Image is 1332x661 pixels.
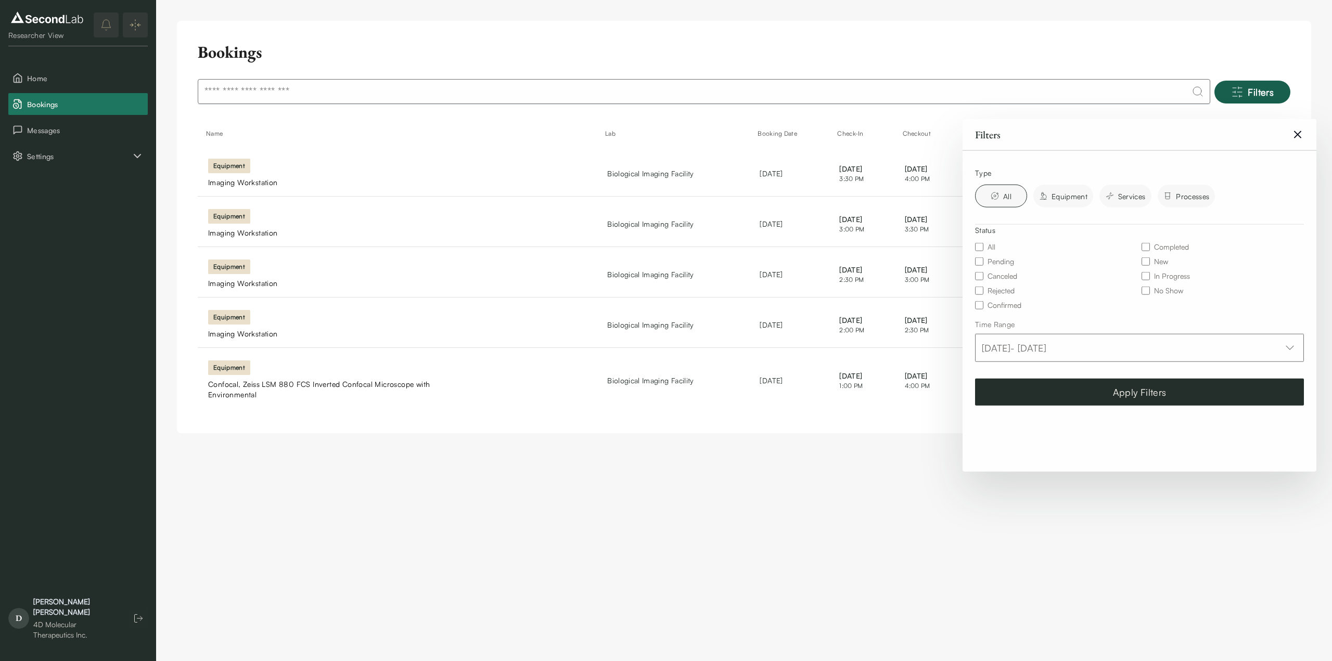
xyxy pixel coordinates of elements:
[975,127,1001,142] h6: Filters
[905,326,950,335] span: 2:30 PM
[905,225,950,234] span: 3:30 PM
[8,145,148,167] button: Settings
[208,159,250,173] div: equipment
[208,177,468,188] div: Imaging Workstation
[988,242,995,252] label: All
[94,12,119,37] button: notifications
[760,269,818,280] div: [DATE]
[905,264,950,275] span: [DATE]
[208,260,250,274] div: equipment
[1154,271,1190,281] label: In Progress
[975,225,1304,236] div: Status
[894,121,960,146] th: Checkout
[839,214,883,225] span: [DATE]
[905,370,950,381] span: [DATE]
[760,168,818,179] div: [DATE]
[27,151,131,162] span: Settings
[905,174,950,184] span: 4:00 PM
[839,225,883,234] span: 3:00 PM
[597,121,749,146] th: Lab
[208,278,468,289] div: Imaging Workstation
[8,145,148,167] div: Settings sub items
[8,30,86,41] div: Researcher View
[1248,85,1274,99] span: Filters
[27,73,144,84] span: Home
[839,264,883,275] span: [DATE]
[1291,128,1304,141] svg: Clear Filters
[208,210,586,238] a: equipmentImaging Workstation
[607,269,694,280] span: Biological Imaging Facility
[749,121,829,146] th: Booking Date
[198,42,262,62] h2: Bookings
[198,121,597,146] th: Name
[8,119,148,141] button: Messages
[905,381,950,391] span: 4:00 PM
[208,329,468,339] div: Imaging Workstation
[839,326,883,335] span: 2:00 PM
[988,256,1014,267] label: Pending
[27,125,144,136] span: Messages
[8,67,148,89] button: Home
[905,163,950,174] span: [DATE]
[839,370,883,381] span: [DATE]
[905,315,950,326] span: [DATE]
[760,375,818,386] div: [DATE]
[975,379,1304,406] button: Apply Filters
[607,168,694,179] span: Biological Imaging Facility
[1154,286,1183,296] label: No Show
[988,286,1015,296] label: Rejected
[905,214,950,225] span: [DATE]
[760,319,818,330] div: [DATE]
[607,319,694,330] span: Biological Imaging Facility
[1154,256,1168,267] label: new
[760,218,818,229] div: [DATE]
[607,218,694,229] span: Biological Imaging Facility
[607,375,694,386] span: Biological Imaging Facility
[8,9,86,26] img: logo
[1214,81,1290,103] button: Filters
[839,275,883,284] span: 2:30 PM
[839,381,883,391] span: 1:00 PM
[208,160,586,188] a: equipmentImaging Workstation
[8,93,148,115] button: Bookings
[1003,190,1011,201] span: All
[27,99,144,110] span: Bookings
[839,174,883,184] span: 3:30 PM
[1052,190,1087,201] span: Equipment
[1176,190,1209,201] span: Processes
[208,311,586,339] a: equipmentImaging Workstation
[975,319,1304,330] div: Time Range
[123,12,148,37] button: Expand/Collapse sidebar
[208,209,250,224] div: equipment
[208,310,250,325] div: equipment
[208,360,250,375] div: equipment
[975,167,1304,178] div: Type
[829,121,894,146] th: Check-In
[208,228,468,238] div: Imaging Workstation
[1118,190,1146,201] span: Services
[975,334,1304,362] button: [DATE]- [DATE]
[839,163,883,174] span: [DATE]
[988,300,1021,310] label: Confirmed
[905,275,950,284] span: 3:00 PM
[839,315,883,326] span: [DATE]
[1154,242,1189,252] label: Completed
[208,379,468,400] div: Confocal, Zeiss LSM 880 FCS Inverted Confocal Microscope with Environmental
[960,121,1019,146] th: Duration
[988,271,1017,281] label: Canceled
[208,261,586,289] a: equipmentImaging Workstation
[208,361,586,400] a: equipmentConfocal, Zeiss LSM 880 FCS Inverted Confocal Microscope with Environmental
